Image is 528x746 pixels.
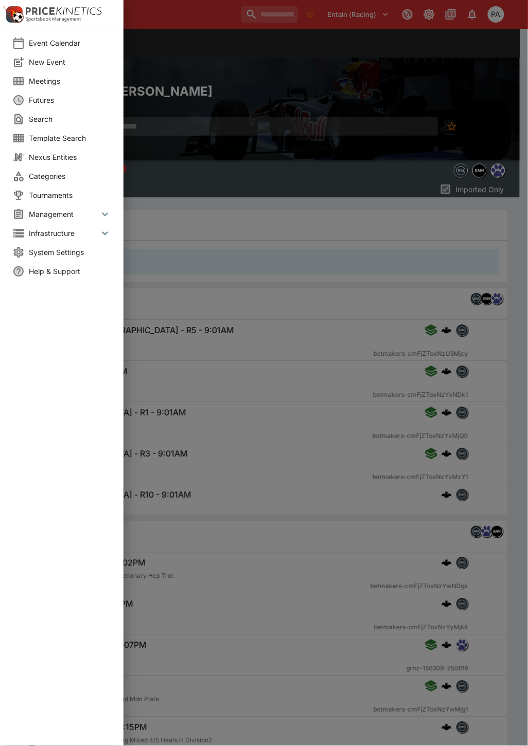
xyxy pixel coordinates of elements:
span: Help & Support [29,266,111,277]
img: PriceKinetics Logo [3,4,24,25]
img: Sportsbook Management [26,17,81,22]
span: New Event [29,57,111,67]
span: Template Search [29,133,111,143]
span: Management [29,209,99,220]
span: Nexus Entities [29,152,111,162]
span: Search [29,114,111,124]
span: Meetings [29,76,111,86]
span: Futures [29,95,111,105]
span: Infrastructure [29,228,99,239]
span: Event Calendar [29,38,111,48]
span: Tournaments [29,190,111,201]
span: Categories [29,171,111,181]
span: System Settings [29,247,111,258]
img: PriceKinetics [26,7,102,15]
